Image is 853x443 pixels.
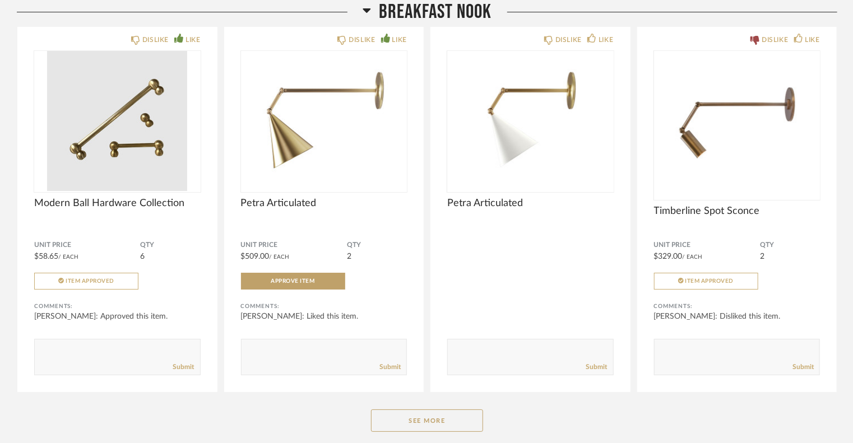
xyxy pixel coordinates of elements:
[379,362,401,372] a: Submit
[599,34,613,45] div: LIKE
[241,51,407,191] img: undefined
[654,301,820,312] div: Comments:
[347,241,407,250] span: QTY
[34,301,201,312] div: Comments:
[654,311,820,322] div: [PERSON_NAME]: Disliked this item.
[447,51,614,191] img: undefined
[685,278,734,284] span: Item Approved
[654,205,820,217] span: Timberline Spot Sconce
[34,51,201,191] img: undefined
[392,34,407,45] div: LIKE
[142,34,169,45] div: DISLIKE
[241,311,407,322] div: [PERSON_NAME]: Liked this item.
[683,254,703,260] span: / Each
[762,34,788,45] div: DISLIKE
[555,34,582,45] div: DISLIKE
[241,301,407,312] div: Comments:
[66,278,114,284] span: Item Approved
[34,197,201,209] span: Modern Ball Hardware Collection
[792,362,814,372] a: Submit
[654,273,758,290] button: Item Approved
[805,34,820,45] div: LIKE
[141,241,201,250] span: QTY
[34,241,141,250] span: Unit Price
[173,362,194,372] a: Submit
[654,51,820,191] div: 0
[347,253,351,260] span: 2
[447,197,614,209] span: Petra Articulated
[34,311,201,322] div: [PERSON_NAME]: Approved this item.
[349,34,375,45] div: DISLIKE
[760,241,820,250] span: QTY
[654,51,820,191] img: undefined
[34,253,58,260] span: $58.65
[586,362,608,372] a: Submit
[186,34,200,45] div: LIKE
[760,253,764,260] span: 2
[371,409,483,432] button: See More
[241,273,345,290] button: Approve Item
[241,241,347,250] span: Unit Price
[58,254,78,260] span: / Each
[241,197,407,209] span: Petra Articulated
[241,253,270,260] span: $509.00
[34,273,138,290] button: Item Approved
[270,254,290,260] span: / Each
[271,278,315,284] span: Approve Item
[654,253,683,260] span: $329.00
[141,253,145,260] span: 6
[654,241,761,250] span: Unit Price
